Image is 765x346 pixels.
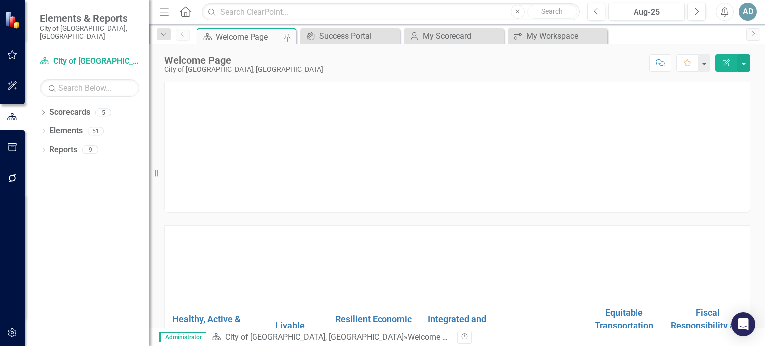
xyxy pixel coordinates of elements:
[164,55,323,66] div: Welcome Page
[259,320,321,344] a: Livable Neighborhoods
[4,10,23,29] img: ClearPoint Strategy
[49,125,83,137] a: Elements
[739,3,757,21] button: AD
[731,312,755,336] div: Open Intercom Messenger
[40,56,139,67] a: City of [GEOGRAPHIC_DATA], [GEOGRAPHIC_DATA]
[527,5,577,19] button: Search
[165,32,750,212] img: mceclip0.png
[49,107,90,118] a: Scorecards
[408,332,460,342] div: Welcome Page
[202,3,579,21] input: Search ClearPoint...
[505,327,577,337] a: Downtown Vitality
[510,30,605,42] a: My Workspace
[225,332,404,342] a: City of [GEOGRAPHIC_DATA], [GEOGRAPHIC_DATA]
[423,30,501,42] div: My Scorecard
[216,31,281,43] div: Welcome Page
[164,66,323,73] div: City of [GEOGRAPHIC_DATA], [GEOGRAPHIC_DATA]
[40,79,139,97] input: Search Below...
[88,127,104,135] div: 51
[608,3,685,21] button: Aug-25
[211,332,450,343] div: »
[541,7,563,15] span: Search
[49,144,77,156] a: Reports
[95,108,111,116] div: 5
[319,30,397,42] div: Success Portal
[82,146,98,154] div: 9
[159,332,206,342] span: Administrator
[40,24,139,41] small: City of [GEOGRAPHIC_DATA], [GEOGRAPHIC_DATA]
[406,30,501,42] a: My Scorecard
[526,30,605,42] div: My Workspace
[612,6,681,18] div: Aug-25
[303,30,397,42] a: Success Portal
[40,12,139,24] span: Elements & Reports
